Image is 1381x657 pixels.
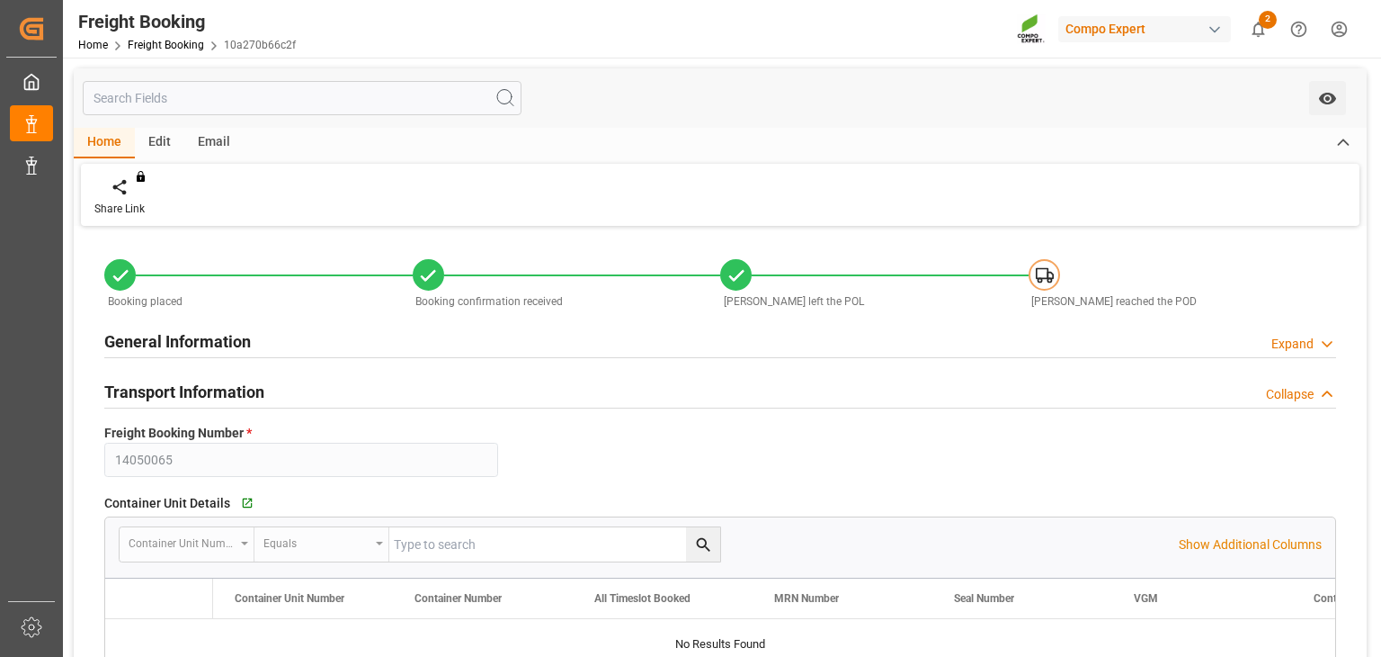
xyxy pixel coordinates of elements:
[104,424,252,443] span: Freight Booking Number
[1031,295,1197,308] span: [PERSON_NAME] reached the POD
[1179,535,1322,554] p: Show Additional Columns
[389,527,720,562] input: Type to search
[129,531,235,552] div: Container Unit Number
[120,527,254,562] button: open menu
[1134,592,1158,605] span: VGM
[415,295,563,308] span: Booking confirmation received
[108,295,183,308] span: Booking placed
[104,380,264,404] h2: Transport Information
[263,531,370,552] div: Equals
[774,592,839,605] span: MRN Number
[128,39,204,51] a: Freight Booking
[78,39,108,51] a: Home
[954,592,1014,605] span: Seal Number
[104,329,251,354] h2: General Information
[686,527,720,562] button: search button
[104,494,230,513] span: Container Unit Details
[414,592,502,605] span: Container Number
[1279,9,1319,49] button: Help Center
[1058,16,1231,42] div: Compo Expert
[1259,11,1277,29] span: 2
[74,128,135,158] div: Home
[1271,335,1314,354] div: Expand
[78,8,296,35] div: Freight Booking
[594,592,690,605] span: All Timeslot Booked
[135,128,184,158] div: Edit
[1058,12,1238,46] button: Compo Expert
[235,592,344,605] span: Container Unit Number
[184,128,244,158] div: Email
[1266,385,1314,404] div: Collapse
[1238,9,1279,49] button: show 2 new notifications
[1309,81,1346,115] button: open menu
[83,81,521,115] input: Search Fields
[254,527,389,562] button: open menu
[1017,13,1046,45] img: Screenshot%202023-09-29%20at%2010.02.21.png_1712312052.png
[724,295,864,308] span: [PERSON_NAME] left the POL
